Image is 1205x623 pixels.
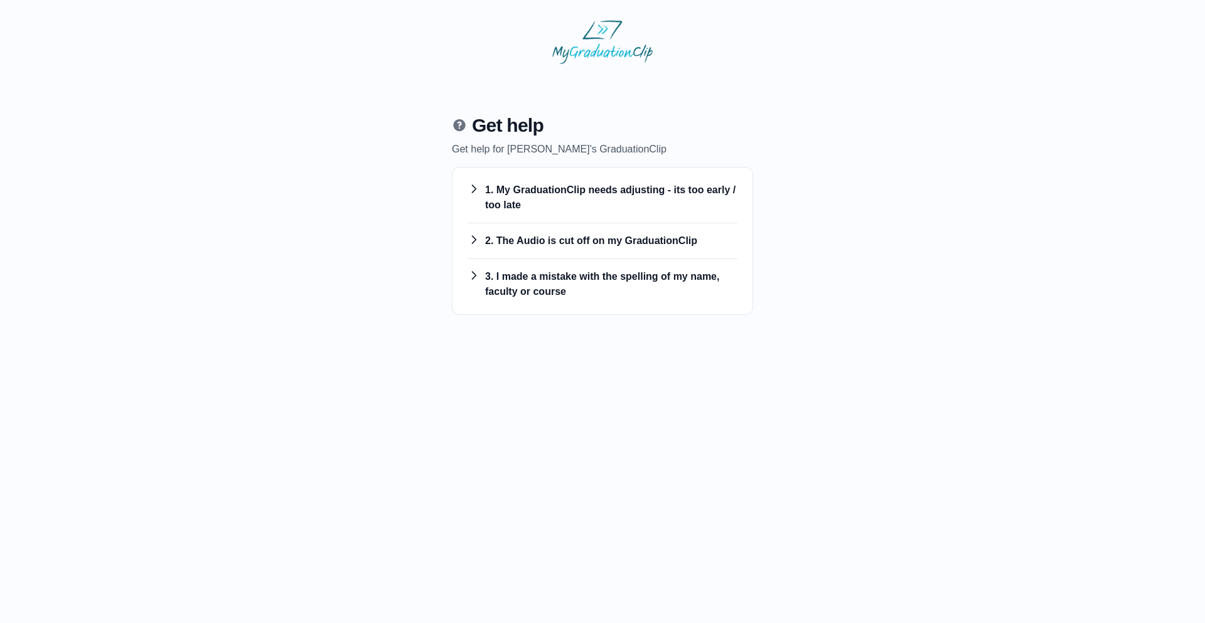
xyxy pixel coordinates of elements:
h3: 1. My GraduationClip needs adjusting - its too early / too late [468,183,737,213]
img: MyGraduationClip [552,20,653,64]
p: Get help for [PERSON_NAME]'s GraduationClip [452,142,753,157]
h3: 3. I made a mistake with the spelling of my name, faculty or course [468,269,737,299]
h3: 2. The Audio is cut off on my GraduationClip [468,233,737,248]
span: Get help [472,114,544,137]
